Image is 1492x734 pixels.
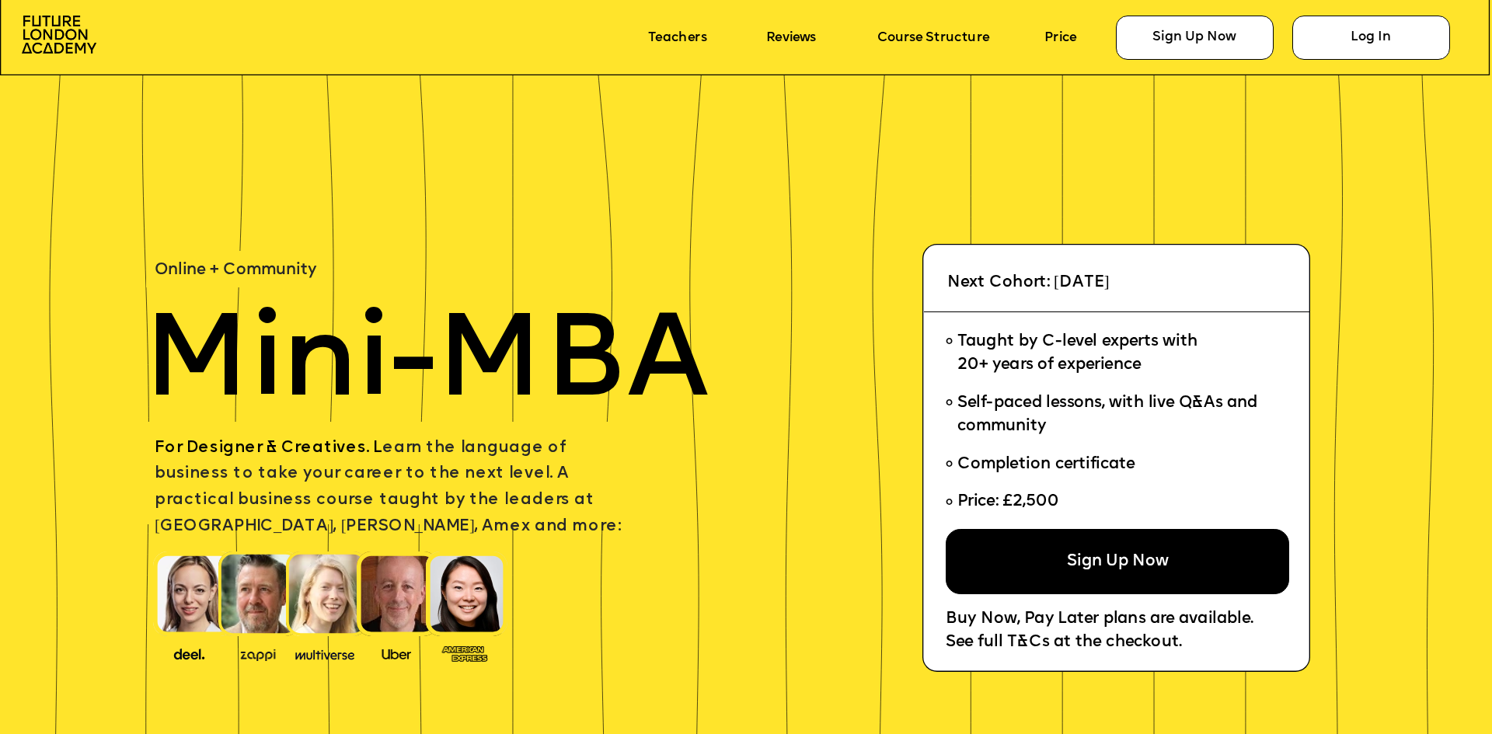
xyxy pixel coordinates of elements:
a: Course Structure [877,30,989,45]
a: Price [1044,30,1076,45]
img: image-388f4489-9820-4c53-9b08-f7df0b8d4ae2.png [160,643,218,662]
img: image-93eab660-639c-4de6-957c-4ae039a0235a.png [436,642,494,663]
a: Reviews [766,30,816,45]
img: image-aac980e9-41de-4c2d-a048-f29dd30a0068.png [22,16,96,54]
span: Completion certificate [957,456,1135,472]
span: Buy Now, Pay Later plans are available. [946,611,1253,627]
span: earn the language of business to take your career to the next level. A practical business course ... [155,440,620,535]
span: Next Cohort: [DATE] [947,274,1110,290]
img: image-b7d05013-d886-4065-8d38-3eca2af40620.png [290,643,360,662]
span: Self-paced lessons, with live Q&As and community [957,395,1262,435]
span: See full T&Cs at the checkout. [946,634,1182,650]
img: image-99cff0b2-a396-4aab-8550-cf4071da2cb9.png [368,645,426,661]
span: For Designer & Creatives. L [155,440,382,457]
span: Price: £2,500 [957,494,1059,510]
span: Mini-MBA [143,307,709,423]
a: Teachers [648,30,706,45]
img: image-b2f1584c-cbf7-4a77-bbe0-f56ae6ee31f2.png [228,645,287,661]
span: Taught by C-level experts with 20+ years of experience [957,334,1197,374]
span: Online + Community [155,262,316,278]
